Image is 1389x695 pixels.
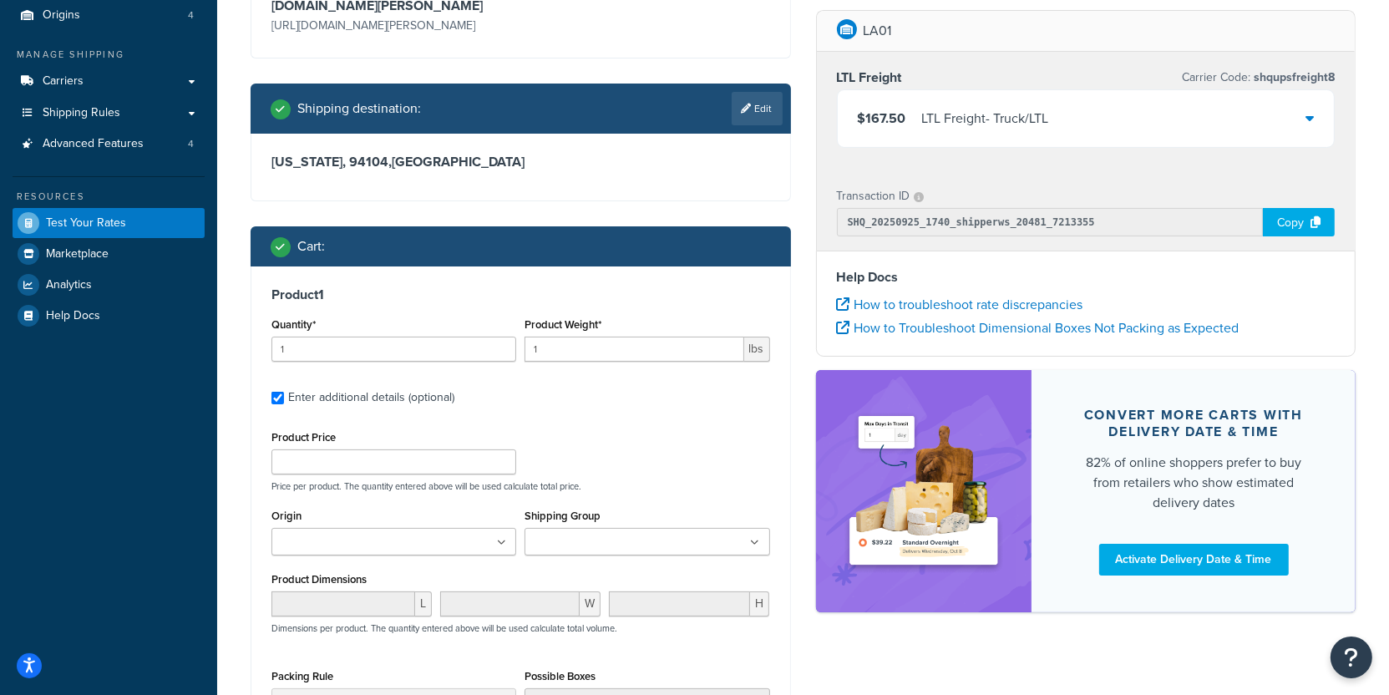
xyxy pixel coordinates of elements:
[525,670,596,682] label: Possible Boxes
[43,74,84,89] span: Carriers
[837,295,1083,314] a: How to troubleshoot rate discrepancies
[13,208,205,238] a: Test Your Rates
[46,216,126,231] span: Test Your Rates
[858,109,906,128] span: $167.50
[43,8,80,23] span: Origins
[580,591,601,616] span: W
[271,431,336,444] label: Product Price
[271,318,316,331] label: Quantity*
[837,318,1239,337] a: How to Troubleshoot Dimensional Boxes Not Packing as Expected
[271,670,333,682] label: Packing Rule
[13,239,205,269] a: Marketplace
[46,309,100,323] span: Help Docs
[750,591,769,616] span: H
[271,287,770,303] h3: Product 1
[841,395,1007,586] img: feature-image-ddt-36eae7f7280da8017bfb280eaccd9c446f90b1fe08728e4019434db127062ab4.png
[297,101,421,116] h2: Shipping destination :
[43,106,120,120] span: Shipping Rules
[13,129,205,160] li: Advanced Features
[13,190,205,204] div: Resources
[46,247,109,261] span: Marketplace
[525,318,601,331] label: Product Weight*
[46,278,92,292] span: Analytics
[188,137,194,151] span: 4
[732,92,783,125] a: Edit
[13,129,205,160] a: Advanced Features4
[1072,407,1315,440] div: Convert more carts with delivery date & time
[271,392,284,404] input: Enter additional details (optional)
[13,98,205,129] a: Shipping Rules
[1072,453,1315,513] div: 82% of online shoppers prefer to buy from retailers who show estimated delivery dates
[267,480,774,492] p: Price per product. The quantity entered above will be used calculate total price.
[267,622,617,634] p: Dimensions per product. The quantity entered above will be used calculate total volume.
[13,270,205,300] a: Analytics
[1182,66,1335,89] p: Carrier Code:
[13,48,205,62] div: Manage Shipping
[271,14,516,38] p: [URL][DOMAIN_NAME][PERSON_NAME]
[43,137,144,151] span: Advanced Features
[288,386,454,409] div: Enter additional details (optional)
[1263,208,1335,236] div: Copy
[837,267,1336,287] h4: Help Docs
[1099,544,1289,576] a: Activate Delivery Date & Time
[13,301,205,331] a: Help Docs
[1250,68,1335,86] span: shqupsfreight8
[837,185,910,208] p: Transaction ID
[13,66,205,97] a: Carriers
[922,107,1049,130] div: LTL Freight - Truck/LTL
[837,69,902,86] h3: LTL Freight
[525,510,601,522] label: Shipping Group
[271,510,302,522] label: Origin
[271,337,516,362] input: 0
[525,337,743,362] input: 0.00
[271,154,770,170] h3: [US_STATE], 94104 , [GEOGRAPHIC_DATA]
[188,8,194,23] span: 4
[864,19,892,43] p: LA01
[271,573,367,586] label: Product Dimensions
[744,337,770,362] span: lbs
[297,239,325,254] h2: Cart :
[415,591,432,616] span: L
[1331,637,1372,678] button: Open Resource Center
